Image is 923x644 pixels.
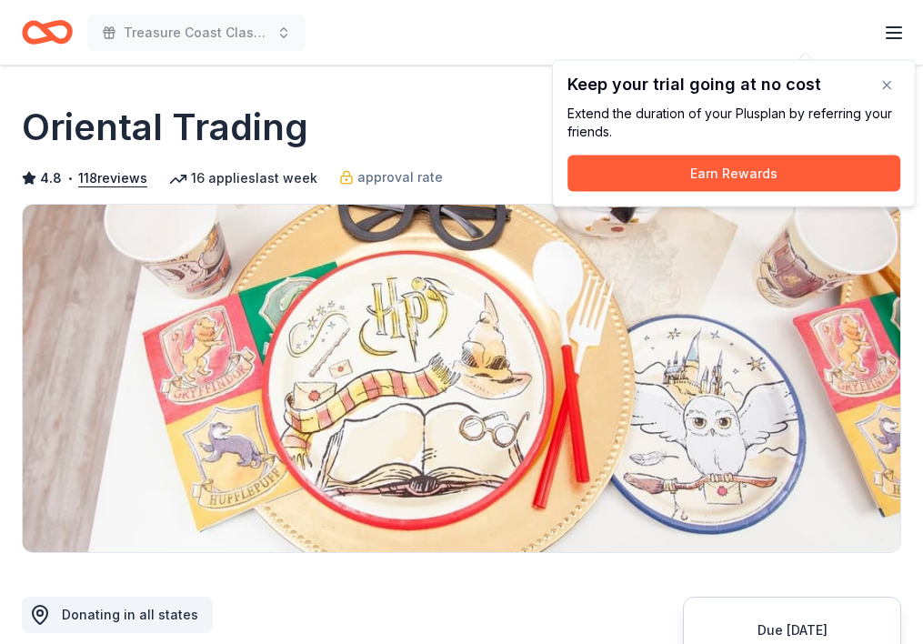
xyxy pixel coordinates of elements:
span: approval rate [357,166,443,188]
a: approval rate [339,166,443,188]
h1: Oriental Trading [22,102,308,153]
button: Earn Rewards [567,156,900,192]
div: Keep your trial going at no cost [567,75,900,94]
span: Treasure Coast Classical Academy Casino Night [124,22,269,44]
div: Due [DATE] [706,619,878,641]
div: 16 applies last week [169,167,317,189]
button: 118reviews [78,167,147,189]
div: Extend the duration of your Plus plan by referring your friends. [567,105,900,141]
span: 4.8 [40,167,62,189]
button: Treasure Coast Classical Academy Casino Night [87,15,306,51]
img: Image for Oriental Trading [23,205,900,552]
a: Home [22,11,73,54]
span: Donating in all states [62,607,198,622]
span: • [67,171,74,186]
